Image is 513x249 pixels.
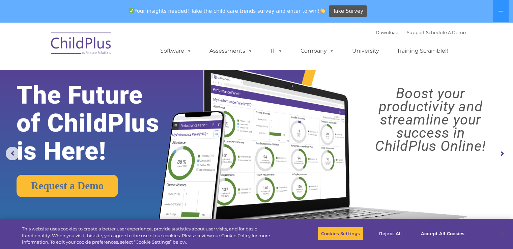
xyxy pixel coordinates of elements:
a: Take Survey [329,5,367,17]
div: This website uses cookies to create a better user experience, provide statistics about user visit... [22,226,282,246]
img: ChildPlus by Procare Solutions [48,28,115,61]
rs-layer: Boost your productivity and streamline your success in ChildPlus Online! [354,87,507,153]
span: Last name [94,45,114,50]
a: Download [376,30,399,35]
span: Your insights needed! Take the child care trends survey and enter to win! [126,4,328,18]
button: Accept All Cookies [417,226,468,241]
span: Phone number [94,72,122,77]
a: Assessments [203,44,259,58]
a: Schedule A Demo [426,30,466,35]
font: | [376,30,466,35]
a: Request a Demo [17,175,118,197]
a: Training Scramble!! [390,44,455,58]
a: IT [264,44,289,58]
button: Reject All [369,226,411,241]
a: Company [294,44,341,58]
a: Support [407,30,425,35]
a: University [345,44,386,58]
span: Take Survey [333,5,363,17]
a: Software [153,44,198,58]
img: 👏 [320,8,325,13]
button: Close [495,226,510,241]
button: Cookies Settings [317,226,364,241]
rs-layer: The Future of ChildPlus is Here! [17,81,180,165]
img: ✅ [129,8,134,13]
